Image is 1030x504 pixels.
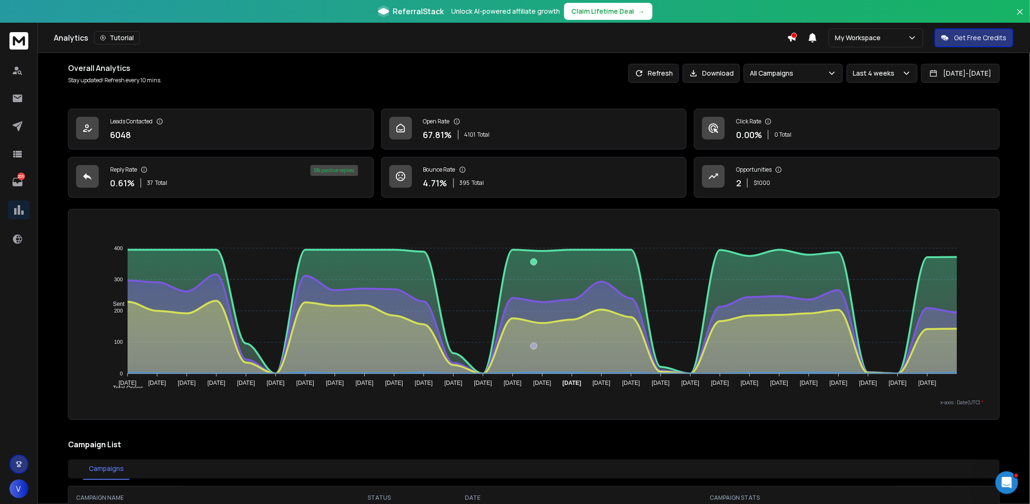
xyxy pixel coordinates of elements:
[445,380,463,386] tspan: [DATE]
[110,128,131,141] p: 6048
[859,380,877,386] tspan: [DATE]
[889,380,907,386] tspan: [DATE]
[120,371,123,376] tspan: 0
[147,179,153,187] span: 37
[83,458,129,480] button: Campaigns
[326,380,344,386] tspan: [DATE]
[683,64,740,83] button: Download
[750,69,797,78] p: All Campaigns
[68,109,374,149] a: Leads Contacted6048
[423,176,447,190] p: 4.71 %
[935,28,1013,47] button: Get Free Credits
[853,69,898,78] p: Last 4 weeks
[68,77,162,84] p: Stay updated! Refresh every 10 mins.
[736,118,761,125] p: Click Rate
[830,380,848,386] tspan: [DATE]
[393,6,444,17] span: ReferralStack
[9,479,28,498] button: V
[504,380,522,386] tspan: [DATE]
[702,69,734,78] p: Download
[207,380,225,386] tspan: [DATE]
[114,245,123,251] tspan: 400
[423,166,455,174] p: Bounce Rate
[110,166,137,174] p: Reply Rate
[54,31,787,44] div: Analytics
[918,380,936,386] tspan: [DATE]
[754,179,770,187] p: $ 1000
[592,380,610,386] tspan: [DATE]
[736,176,741,190] p: 2
[155,179,167,187] span: Total
[68,439,1000,450] h2: Campaign List
[423,128,452,141] p: 67.81 %
[110,118,153,125] p: Leads Contacted
[736,128,762,141] p: 0.00 %
[178,380,196,386] tspan: [DATE]
[954,33,1007,43] p: Get Free Credits
[114,308,123,313] tspan: 200
[267,380,285,386] tspan: [DATE]
[452,7,560,16] p: Unlock AI-powered affiliate growth
[652,380,670,386] tspan: [DATE]
[564,3,652,20] button: Claim Lifetime Deal→
[106,301,125,307] span: Sent
[472,179,484,187] span: Total
[474,380,492,386] tspan: [DATE]
[736,166,772,174] p: Opportunities
[478,131,490,139] span: Total
[415,380,433,386] tspan: [DATE]
[921,64,1000,83] button: [DATE]-[DATE]
[741,380,759,386] tspan: [DATE]
[628,64,679,83] button: Refresh
[114,277,123,282] tspan: 300
[84,399,984,406] p: x-axis : Date(UTC)
[381,109,687,149] a: Open Rate67.81%4101Total
[533,380,551,386] tspan: [DATE]
[356,380,374,386] tspan: [DATE]
[711,380,729,386] tspan: [DATE]
[460,179,470,187] span: 395
[114,339,123,345] tspan: 100
[8,173,27,191] a: 205
[106,385,143,391] span: Total Opens
[310,165,358,176] div: 5 % positive replies
[119,380,137,386] tspan: [DATE]
[996,471,1018,494] iframe: Intercom live chat
[68,157,374,198] a: Reply Rate0.61%37Total5% positive replies
[17,173,25,180] p: 205
[694,109,1000,149] a: Click Rate0.00%0 Total
[464,131,476,139] span: 4101
[622,380,640,386] tspan: [DATE]
[648,69,673,78] p: Refresh
[68,62,162,74] h1: Overall Analytics
[423,118,450,125] p: Open Rate
[638,7,645,16] span: →
[94,31,140,44] button: Tutorial
[110,176,135,190] p: 0.61 %
[800,380,818,386] tspan: [DATE]
[148,380,166,386] tspan: [DATE]
[774,131,791,139] p: 0 Total
[563,380,582,386] tspan: [DATE]
[237,380,255,386] tspan: [DATE]
[1014,6,1026,28] button: Close banner
[835,33,884,43] p: My Workspace
[771,380,789,386] tspan: [DATE]
[694,157,1000,198] a: Opportunities2$1000
[381,157,687,198] a: Bounce Rate4.71%395Total
[682,380,700,386] tspan: [DATE]
[386,380,403,386] tspan: [DATE]
[296,380,314,386] tspan: [DATE]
